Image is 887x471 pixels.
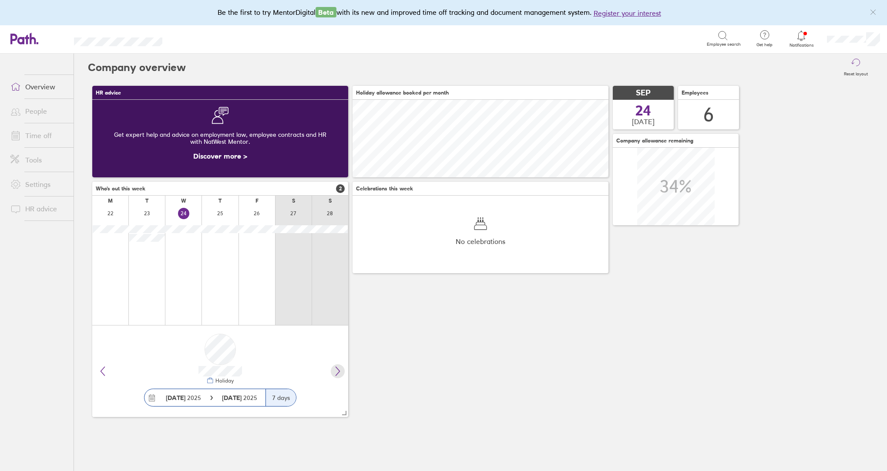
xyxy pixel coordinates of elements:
[214,378,234,384] div: Holiday
[292,198,295,204] div: S
[218,7,670,18] div: Be the first to try MentorDigital with its new and improved time off tracking and document manage...
[265,389,296,406] div: 7 days
[3,102,74,120] a: People
[636,88,651,98] span: SEP
[594,8,661,18] button: Register your interest
[839,69,873,77] label: Reset layout
[632,118,655,125] span: [DATE]
[166,394,185,402] strong: [DATE]
[707,42,741,47] span: Employee search
[255,198,259,204] div: F
[316,7,336,17] span: Beta
[96,186,145,192] span: Who's out this week
[750,42,779,47] span: Get help
[166,394,201,401] span: 2025
[96,90,121,96] span: HR advice
[329,198,332,204] div: S
[703,104,714,126] div: 6
[616,138,693,144] span: Company allowance remaining
[356,90,449,96] span: Holiday allowance booked per month
[3,78,74,95] a: Overview
[222,394,257,401] span: 2025
[787,43,816,48] span: Notifications
[88,54,186,81] h2: Company overview
[456,237,505,245] span: No celebrations
[839,54,873,81] button: Reset layout
[145,198,148,204] div: T
[3,127,74,144] a: Time off
[186,34,208,42] div: Search
[336,184,345,193] span: 2
[635,104,651,118] span: 24
[99,124,341,152] div: Get expert help and advice on employment law, employee contracts and HR with NatWest Mentor.
[193,152,247,160] a: Discover more >
[3,200,74,217] a: HR advice
[218,198,222,204] div: T
[222,394,243,402] strong: [DATE]
[181,198,186,204] div: W
[108,198,113,204] div: M
[3,151,74,169] a: Tools
[3,176,74,193] a: Settings
[356,186,413,192] span: Celebrations this week
[787,30,816,48] a: Notifications
[682,90,709,96] span: Employees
